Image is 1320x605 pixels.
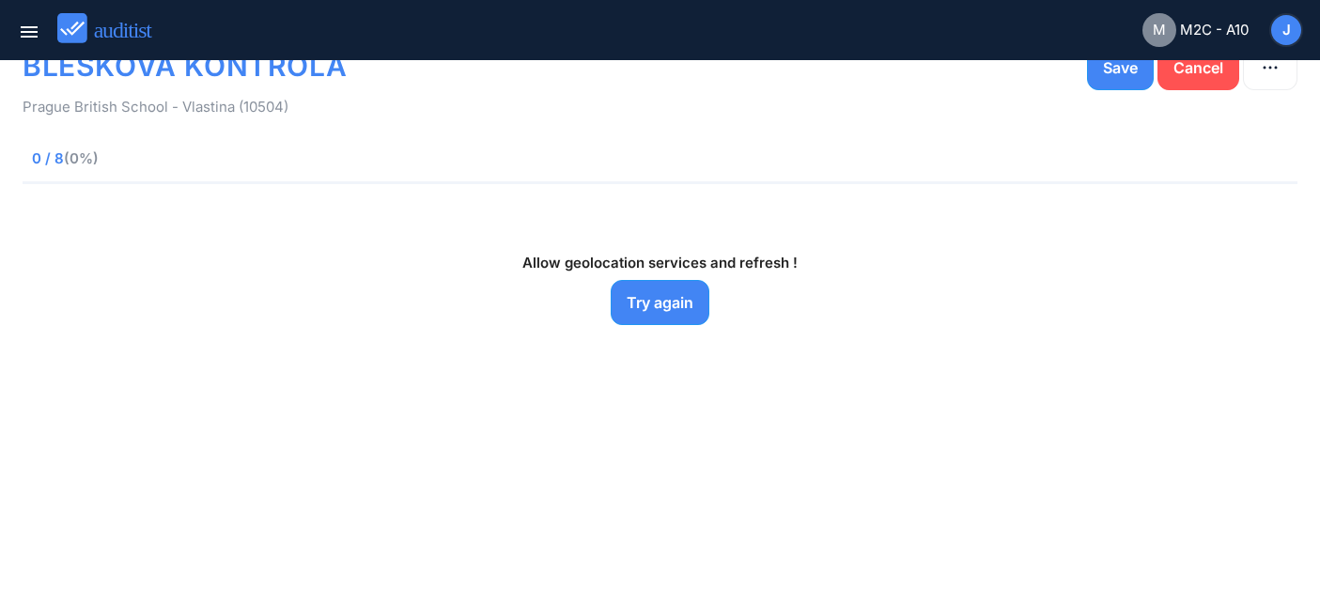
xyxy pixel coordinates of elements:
[522,253,798,274] h1: Allow geolocation services and refresh !
[57,13,169,44] img: auditist_logo_new.svg
[18,21,40,43] i: menu
[1153,20,1166,41] span: M
[1269,13,1303,47] button: J
[23,98,1297,116] p: Prague British School - Vlastina (10504)
[1282,20,1291,41] span: J
[1180,20,1249,41] span: M2C - A10
[611,280,709,325] button: Try again
[1087,45,1154,90] button: Save
[23,41,787,90] h1: BLESKOVÁ KONTROLA
[627,291,693,314] div: Try again
[32,148,361,169] span: 0 / 8
[1173,56,1223,79] div: Cancel
[1103,56,1138,79] div: Save
[64,149,99,167] span: (0%)
[1157,45,1239,90] button: Cancel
